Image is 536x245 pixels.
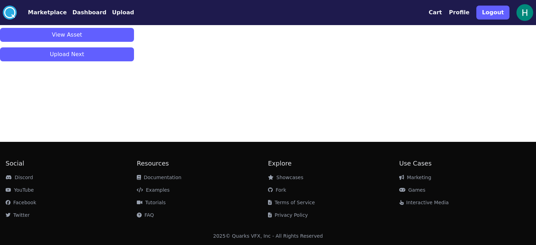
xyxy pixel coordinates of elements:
a: Documentation [137,175,181,180]
button: Logout [476,6,509,20]
a: Tutorials [137,200,166,205]
a: Dashboard [67,8,106,17]
a: Games [399,187,425,193]
h2: Use Cases [399,159,530,168]
a: Terms of Service [268,200,315,205]
a: Examples [137,187,170,193]
h2: Resources [137,159,268,168]
div: 2025 © Quarks VFX, Inc - All Rights Reserved [213,232,323,239]
h2: Explore [268,159,399,168]
a: YouTube [6,187,34,193]
button: Cart [429,8,442,17]
a: Marketplace [17,8,67,17]
a: Fork [268,187,286,193]
a: Interactive Media [399,200,449,205]
button: Dashboard [72,8,106,17]
button: Upload [112,8,134,17]
button: Marketplace [28,8,67,17]
button: Profile [449,8,470,17]
a: Showcases [268,175,303,180]
a: Twitter [6,212,30,218]
img: profile [516,4,533,21]
a: Discord [6,175,33,180]
a: Logout [476,3,509,22]
a: Privacy Policy [268,212,308,218]
a: Marketing [399,175,431,180]
h2: Social [6,159,137,168]
a: FAQ [137,212,154,218]
a: Facebook [6,200,36,205]
a: Upload [106,8,134,17]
